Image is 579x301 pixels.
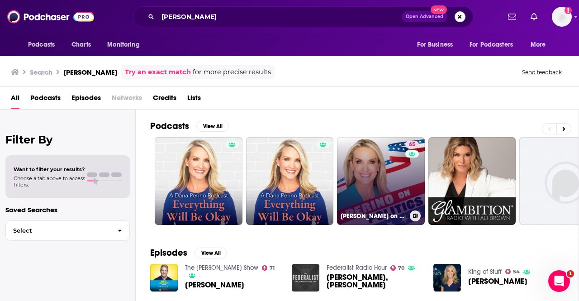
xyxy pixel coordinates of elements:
[327,264,387,272] a: Federalist Radio Hour
[527,9,541,24] a: Show notifications dropdown
[292,264,319,291] img: Dana Perino, Gabriel Malor
[337,137,425,225] a: 65[PERSON_NAME] on Politics
[262,265,275,271] a: 71
[196,121,229,132] button: View All
[153,91,176,109] a: Credits
[71,91,101,109] a: Episodes
[468,277,527,285] span: [PERSON_NAME]
[30,68,52,76] h3: Search
[505,269,520,274] a: 54
[63,68,118,76] h3: [PERSON_NAME]
[101,36,151,53] button: open menu
[14,175,85,188] span: Choose a tab above to access filters.
[402,11,447,22] button: Open AdvancedNew
[185,281,244,289] span: [PERSON_NAME]
[150,264,178,291] img: Dana Perino
[14,166,85,172] span: Want to filter your results?
[513,270,520,274] span: 54
[30,91,61,109] a: Podcasts
[7,8,94,25] img: Podchaser - Follow, Share and Rate Podcasts
[327,273,422,289] a: Dana Perino, Gabriel Malor
[125,67,191,77] a: Try an exact match
[28,38,55,51] span: Podcasts
[431,5,447,14] span: New
[468,277,527,285] a: Dana Perino
[552,7,572,27] img: User Profile
[5,133,130,146] h2: Filter By
[504,9,520,24] a: Show notifications dropdown
[150,247,227,258] a: EpisodesView All
[548,270,570,292] iframe: Intercom live chat
[390,265,405,271] a: 70
[187,91,201,109] a: Lists
[470,38,513,51] span: For Podcasters
[133,6,473,27] div: Search podcasts, credits, & more...
[185,264,258,272] a: The Eric Metaxas Show
[468,268,502,276] a: King of Stuff
[341,212,406,220] h3: [PERSON_NAME] on Politics
[5,220,130,241] button: Select
[464,36,526,53] button: open menu
[66,36,96,53] a: Charts
[565,7,572,14] svg: Add a profile image
[552,7,572,27] span: Logged in as gabrielle.gantz
[107,38,139,51] span: Monitoring
[71,38,91,51] span: Charts
[150,120,189,132] h2: Podcasts
[433,264,461,291] img: Dana Perino
[158,10,402,24] input: Search podcasts, credits, & more...
[519,68,565,76] button: Send feedback
[195,248,227,258] button: View All
[398,266,404,270] span: 70
[327,273,422,289] span: [PERSON_NAME], [PERSON_NAME]
[193,67,271,77] span: for more precise results
[11,91,19,109] a: All
[567,270,574,277] span: 1
[185,281,244,289] a: Dana Perino
[6,228,110,234] span: Select
[150,247,187,258] h2: Episodes
[409,140,415,149] span: 65
[150,120,229,132] a: PodcastsView All
[406,14,443,19] span: Open Advanced
[524,36,557,53] button: open menu
[552,7,572,27] button: Show profile menu
[405,141,419,148] a: 65
[270,266,275,270] span: 71
[531,38,546,51] span: More
[417,38,453,51] span: For Business
[112,91,142,109] span: Networks
[411,36,464,53] button: open menu
[5,205,130,214] p: Saved Searches
[22,36,66,53] button: open menu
